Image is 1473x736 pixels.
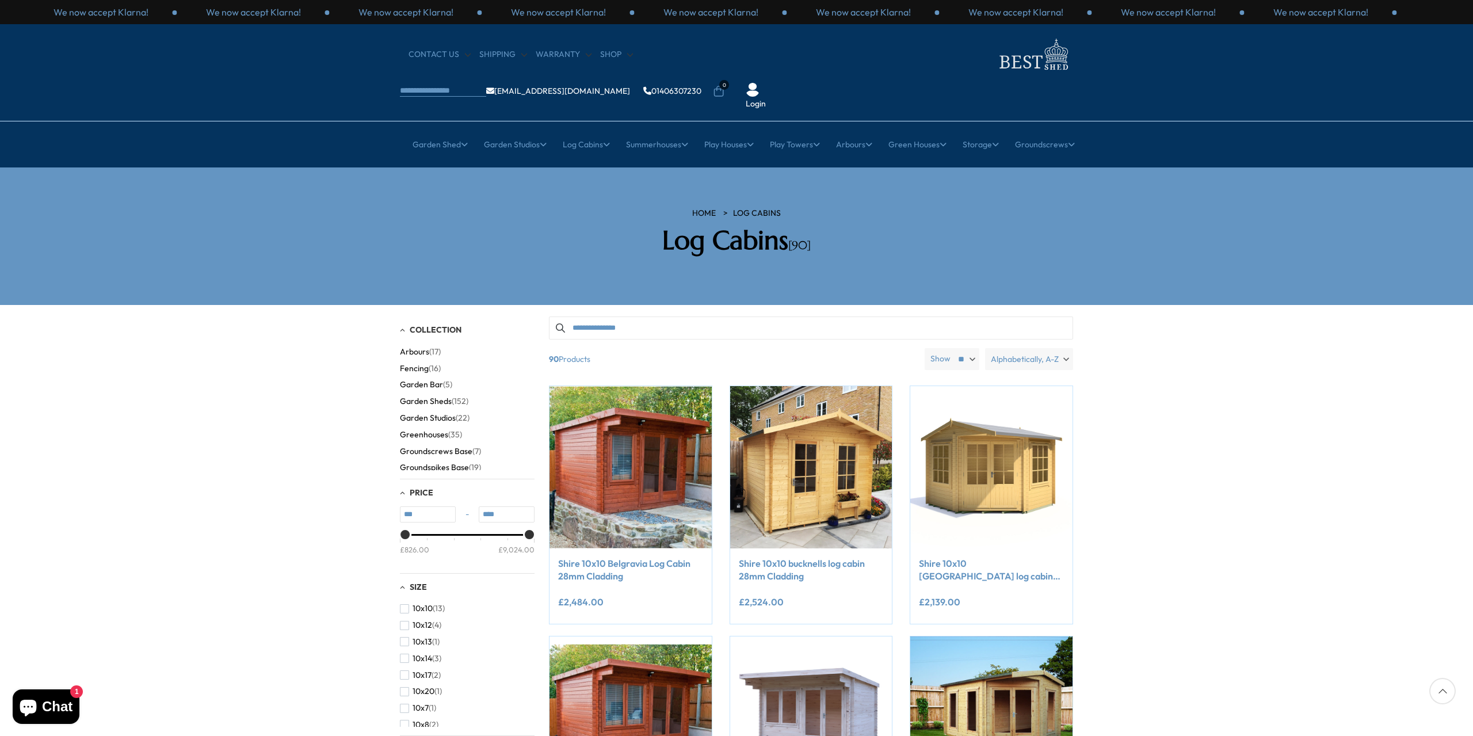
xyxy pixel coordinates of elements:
button: Garden Sheds (152) [400,393,468,410]
p: We now accept Klarna! [816,6,911,18]
a: Storage [963,130,999,159]
span: Garden Bar [400,380,443,390]
a: Garden Shed [413,130,468,159]
span: (19) [469,463,481,472]
button: Groundscrews Base (7) [400,443,481,460]
button: Arbours (17) [400,344,441,360]
div: 1 / 3 [482,6,635,18]
button: Fencing (16) [400,360,441,377]
span: Fencing [400,364,429,373]
a: CONTACT US [409,49,471,60]
span: (13) [433,604,445,613]
a: 0 [713,86,724,97]
div: Price [400,534,535,565]
span: (2) [432,670,441,680]
span: (17) [429,347,441,357]
span: (152) [452,396,468,406]
div: 3 / 3 [1245,6,1397,18]
a: Arbours [836,130,872,159]
span: (1) [432,637,440,647]
span: Arbours [400,347,429,357]
b: 90 [549,348,559,370]
div: 2 / 3 [1092,6,1245,18]
p: We now accept Klarna! [663,6,758,18]
input: Search products [549,316,1073,340]
label: Show [930,353,951,365]
a: Play Towers [770,130,820,159]
button: Garden Studios (22) [400,410,470,426]
button: 10x20 [400,683,442,700]
img: logo [993,36,1073,73]
button: 10x14 [400,650,441,667]
button: 10x13 [400,634,440,650]
span: (7) [472,447,481,456]
img: Shire 10x10 bucknells log cabin 28mm Cladding - Best Shed [730,386,892,548]
ins: £2,484.00 [558,597,604,607]
span: 10x7 [413,703,429,713]
span: Price [410,487,433,498]
span: - [456,509,479,520]
button: 10x7 [400,700,436,716]
span: 10x14 [413,654,432,663]
span: Garden Sheds [400,396,452,406]
span: Alphabetically, A-Z [991,348,1059,370]
span: [90] [788,238,811,253]
ins: £2,139.00 [919,597,960,607]
span: Greenhouses [400,430,448,440]
span: (2) [429,720,438,730]
a: Shipping [479,49,527,60]
span: Size [410,582,427,592]
p: We now accept Klarna! [968,6,1063,18]
a: Play Houses [704,130,754,159]
span: (4) [432,620,441,630]
span: Groundspikes Base [400,463,469,472]
span: (22) [456,413,470,423]
span: Garden Studios [400,413,456,423]
p: We now accept Klarna! [54,6,148,18]
span: 10x17 [413,670,432,680]
span: Collection [410,325,461,335]
input: Min value [400,506,456,523]
button: 10x8 [400,716,438,733]
div: 3 / 3 [330,6,482,18]
div: 1 / 3 [25,6,177,18]
p: We now accept Klarna! [206,6,301,18]
span: 10x20 [413,687,434,696]
button: 10x17 [400,667,441,684]
a: Shop [600,49,633,60]
input: Max value [479,506,535,523]
a: Shire 10x10 Belgravia Log Cabin 28mm Cladding [558,557,703,583]
span: (35) [448,430,462,440]
span: (16) [429,364,441,373]
button: 10x12 [400,617,441,634]
div: £9,024.00 [498,544,535,554]
img: Shire 10x10 Belgravia Log Cabin 19mm Cladding - Best Shed [549,386,712,548]
span: 10x13 [413,637,432,647]
a: Warranty [536,49,592,60]
span: (5) [443,380,452,390]
span: 10x8 [413,720,429,730]
span: Groundscrews Base [400,447,472,456]
a: [EMAIL_ADDRESS][DOMAIN_NAME] [486,87,630,95]
a: HOME [692,208,716,219]
p: We now accept Klarna! [511,6,606,18]
div: 1 / 3 [940,6,1092,18]
img: Shire 10x10 Rochester log cabin 28mm logs - Best Shed [910,386,1073,548]
div: 3 / 3 [787,6,940,18]
a: Log Cabins [563,130,610,159]
div: 2 / 3 [177,6,330,18]
a: Groundscrews [1015,130,1075,159]
a: Shire 10x10 [GEOGRAPHIC_DATA] log cabin 28mm log cladding double doors [919,557,1064,583]
span: (3) [432,654,441,663]
button: Groundspikes Base (19) [400,459,481,476]
a: Log Cabins [733,208,781,219]
a: 01406307230 [643,87,701,95]
span: 10x12 [413,620,432,630]
a: Garden Studios [484,130,547,159]
span: Products [544,348,920,370]
span: (1) [429,703,436,713]
a: Login [746,98,766,110]
button: Greenhouses (35) [400,426,462,443]
div: 2 / 3 [635,6,787,18]
img: User Icon [746,83,760,97]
